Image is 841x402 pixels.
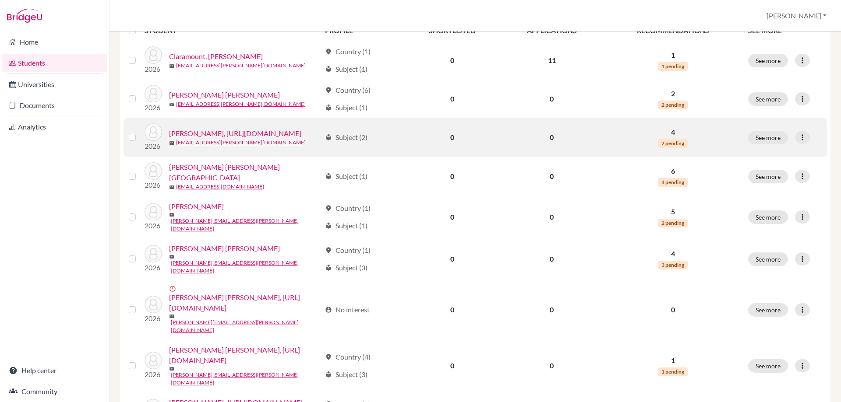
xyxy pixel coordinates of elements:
a: [PERSON_NAME] [PERSON_NAME][GEOGRAPHIC_DATA] [169,162,321,183]
td: 0 [404,280,501,339]
span: local_library [325,371,332,378]
span: mail [169,314,174,319]
img: Dunson , Alexis [145,203,162,220]
td: 0 [404,196,501,238]
a: [EMAIL_ADDRESS][PERSON_NAME][DOMAIN_NAME] [176,139,306,147]
div: Subject (1) [325,64,367,74]
span: mail [169,185,174,190]
a: [PERSON_NAME][EMAIL_ADDRESS][PERSON_NAME][DOMAIN_NAME] [171,371,321,387]
button: See more [748,210,788,224]
div: Country (6) [325,85,371,95]
span: mail [169,212,174,217]
td: 0 [501,339,603,392]
a: [PERSON_NAME][EMAIL_ADDRESS][PERSON_NAME][DOMAIN_NAME] [171,217,321,233]
span: 2 pending [658,101,688,109]
td: 0 [404,157,501,196]
td: 0 [501,196,603,238]
p: 2 [608,88,738,99]
div: Subject (1) [325,102,367,113]
a: Universities [2,76,107,93]
div: Country (1) [325,203,371,213]
td: 11 [501,41,603,80]
td: 0 [501,118,603,157]
a: [PERSON_NAME][EMAIL_ADDRESS][PERSON_NAME][DOMAIN_NAME] [171,259,321,275]
span: 1 pending [658,62,688,71]
img: Claramount, Fiorella Esther [145,46,162,64]
div: Country (1) [325,46,371,57]
a: [PERSON_NAME] [PERSON_NAME] [169,90,280,100]
button: See more [748,54,788,67]
a: Documents [2,97,107,114]
td: 0 [404,339,501,392]
td: 0 [501,280,603,339]
span: mail [169,254,174,259]
span: 2 pending [658,139,688,148]
div: Subject (3) [325,369,367,380]
img: Díaz Salazar, Sofia [145,162,162,180]
td: 0 [404,238,501,280]
span: location_on [325,48,332,55]
button: See more [748,131,788,144]
div: Country (1) [325,245,371,255]
p: 4 [608,127,738,137]
td: 0 [404,118,501,157]
a: Claramount, [PERSON_NAME] [169,51,263,62]
span: local_library [325,173,332,180]
span: location_on [325,87,332,94]
p: 2026 [145,313,162,324]
span: mail [169,63,174,69]
span: 3 pending [658,261,688,269]
div: Subject (3) [325,262,367,273]
span: location_on [325,353,332,360]
a: Students [2,54,107,72]
td: 0 [501,238,603,280]
button: See more [748,359,788,373]
span: 1 pending [658,367,688,376]
a: [PERSON_NAME] [169,201,224,212]
div: Subject (2) [325,132,367,143]
span: 2 pending [658,219,688,227]
a: [EMAIL_ADDRESS][DOMAIN_NAME] [176,183,264,191]
span: error_outline [169,285,178,292]
p: 2026 [145,64,162,74]
p: 5 [608,206,738,217]
button: See more [748,92,788,106]
a: Community [2,383,107,400]
a: [EMAIL_ADDRESS][PERSON_NAME][DOMAIN_NAME] [176,100,306,108]
div: No interest [325,304,370,315]
td: 0 [501,80,603,118]
button: See more [748,252,788,266]
span: local_library [325,134,332,141]
span: location_on [325,247,332,254]
p: 2026 [145,262,162,273]
span: 4 pending [658,178,688,187]
a: Analytics [2,118,107,136]
td: 0 [501,157,603,196]
img: Egan Vanegas, Luciana [145,245,162,262]
p: 1 [608,355,738,366]
p: 2026 [145,180,162,190]
button: See more [748,170,788,183]
a: [PERSON_NAME], [URL][DOMAIN_NAME] [169,128,301,139]
span: mail [169,102,174,107]
span: mail [169,140,174,146]
div: Subject (1) [325,171,367,182]
img: Escalante Giammattei, https://easalvador.powerschool.com/admin/students/home.html?frn=001698 [145,352,162,369]
img: Bridge-U [7,9,42,23]
a: Help center [2,362,107,379]
a: [PERSON_NAME] [PERSON_NAME] [169,243,280,254]
td: 0 [404,80,501,118]
p: 2026 [145,141,162,151]
span: location_on [325,205,332,212]
button: See more [748,303,788,317]
a: [PERSON_NAME][EMAIL_ADDRESS][PERSON_NAME][DOMAIN_NAME] [171,318,321,334]
p: 2026 [145,102,162,113]
p: 0 [608,304,738,315]
span: local_library [325,264,332,271]
p: 1 [608,50,738,60]
button: [PERSON_NAME] [763,7,830,24]
p: 6 [608,166,738,176]
span: mail [169,366,174,371]
a: Home [2,33,107,51]
span: local_library [325,104,332,111]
